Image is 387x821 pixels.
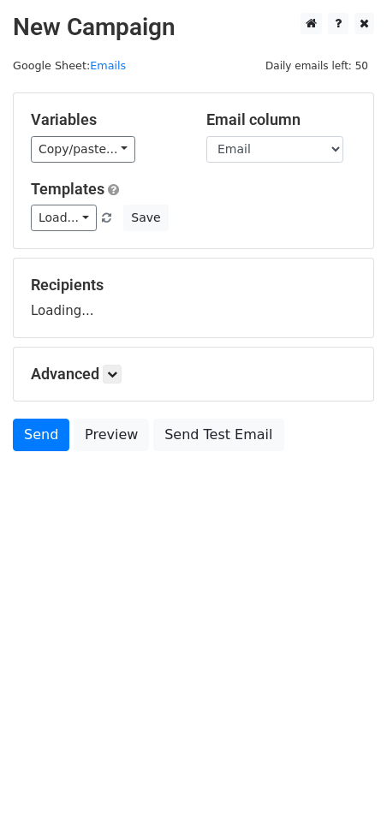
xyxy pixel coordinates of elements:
a: Load... [31,205,97,231]
a: Send [13,419,69,451]
a: Emails [90,59,126,72]
div: Loading... [31,276,356,320]
button: Save [123,205,168,231]
a: Daily emails left: 50 [259,59,374,72]
h2: New Campaign [13,13,374,42]
a: Templates [31,180,104,198]
a: Send Test Email [153,419,283,451]
span: Daily emails left: 50 [259,57,374,75]
h5: Email column [206,110,356,129]
small: Google Sheet: [13,59,126,72]
h5: Advanced [31,365,356,384]
a: Preview [74,419,149,451]
h5: Variables [31,110,181,129]
h5: Recipients [31,276,356,294]
a: Copy/paste... [31,136,135,163]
